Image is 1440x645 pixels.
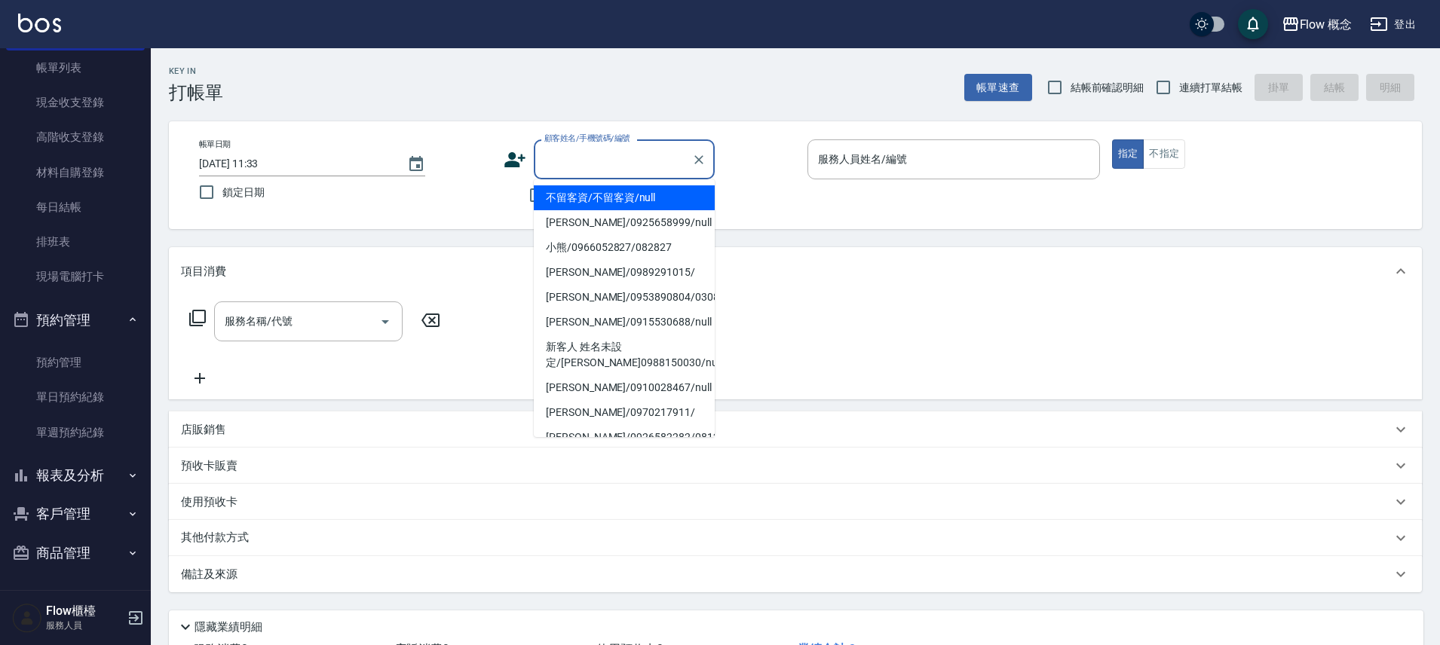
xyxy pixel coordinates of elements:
[1112,139,1144,169] button: 指定
[199,151,392,176] input: YYYY/MM/DD hh:mm
[6,533,145,573] button: 商品管理
[169,556,1422,592] div: 備註及來源
[1276,9,1359,40] button: Flow 概念
[6,190,145,225] a: 每日結帳
[534,285,715,310] li: [PERSON_NAME]/0953890804/030804
[544,133,630,144] label: 顧客姓名/手機號碼/編號
[6,155,145,190] a: 材料自購登錄
[169,448,1422,484] div: 預收卡販賣
[1300,15,1353,34] div: Flow 概念
[1143,139,1185,169] button: 不指定
[46,619,123,632] p: 服務人員
[534,260,715,285] li: [PERSON_NAME]/0989291015/
[534,185,715,210] li: 不留客資/不留客資/null
[195,619,262,635] p: 隱藏業績明細
[181,567,237,582] p: 備註及來源
[1179,80,1242,96] span: 連續打單結帳
[534,335,715,375] li: 新客人 姓名未設定/[PERSON_NAME]0988150030/null
[181,530,256,546] p: 其他付款方式
[6,415,145,450] a: 單週預約紀錄
[199,139,231,150] label: 帳單日期
[181,422,226,438] p: 店販銷售
[6,380,145,414] a: 單日預約紀錄
[12,603,42,633] img: Person
[1071,80,1144,96] span: 結帳前確認明細
[6,259,145,294] a: 現場電腦打卡
[6,225,145,259] a: 排班表
[534,210,715,235] li: [PERSON_NAME]/0925658999/null
[181,458,237,474] p: 預收卡販賣
[169,411,1422,448] div: 店販銷售
[6,50,145,85] a: 帳單列表
[6,85,145,120] a: 現金收支登錄
[1364,11,1422,38] button: 登出
[534,425,715,450] li: [PERSON_NAME]/0926582282/081208
[169,520,1422,556] div: 其他付款方式
[46,604,123,619] h5: Flow櫃檯
[534,375,715,400] li: [PERSON_NAME]/0910028467/null
[964,74,1032,102] button: 帳單速查
[534,310,715,335] li: [PERSON_NAME]/0915530688/null
[373,310,397,334] button: Open
[6,456,145,495] button: 報表及分析
[181,494,237,510] p: 使用預收卡
[6,120,145,154] a: 高階收支登錄
[169,247,1422,295] div: 項目消費
[534,400,715,425] li: [PERSON_NAME]/0970217911/
[6,494,145,533] button: 客戶管理
[6,301,145,340] button: 預約管理
[169,82,223,103] h3: 打帳單
[6,345,145,380] a: 預約管理
[398,146,434,182] button: Choose date, selected date is 2025-10-08
[18,14,61,32] img: Logo
[1238,9,1268,39] button: save
[688,149,709,170] button: Clear
[169,484,1422,520] div: 使用預收卡
[222,185,265,200] span: 鎖定日期
[534,235,715,260] li: 小熊/0966052827/082827
[181,264,226,280] p: 項目消費
[169,66,223,76] h2: Key In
